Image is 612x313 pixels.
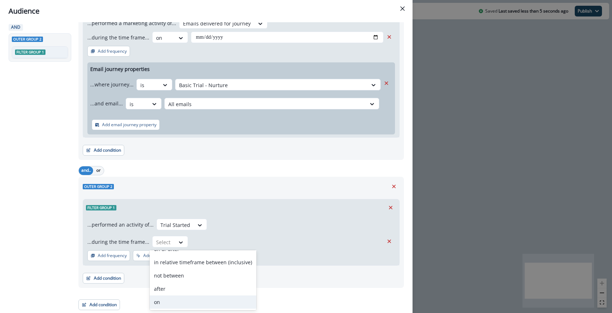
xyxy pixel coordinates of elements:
span: Filter group 1 [86,205,116,210]
p: AND [10,24,21,30]
button: Add condition [78,299,120,310]
button: Add condition [83,273,124,284]
p: Add property group [143,253,182,258]
button: Add frequency [87,46,130,57]
p: Add frequency [98,49,127,54]
div: not between [150,269,256,282]
button: Remove [385,202,396,213]
span: Outer group 2 [83,184,114,189]
button: Close [397,3,408,14]
button: Remove [388,181,400,192]
p: ...performed a marketing activity of... [87,19,176,27]
div: after [150,282,256,295]
button: Add email journey property [92,119,160,130]
div: in relative timeframe between (inclusive) [150,256,256,269]
button: Remove [384,32,395,42]
p: ...and email... [90,100,123,107]
button: Remove [384,236,395,247]
p: ...performed an activity of... [87,221,154,228]
p: Email journey properties [90,65,150,73]
div: on [150,295,256,309]
button: Remove [381,78,392,89]
span: Filter group 1 [15,49,45,55]
p: Add frequency [98,253,127,258]
button: and.. [79,166,93,175]
button: Add frequency [87,250,130,261]
p: ...where journey... [90,81,134,88]
div: Audience [9,6,404,16]
p: Add email journey property [102,122,156,127]
p: ...during the time frame... [87,34,149,41]
p: ...during the time frame... [87,238,149,246]
button: Add property group [133,250,185,261]
span: Outer group 2 [12,37,43,42]
button: or [93,166,104,175]
button: Add condition [83,145,124,156]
